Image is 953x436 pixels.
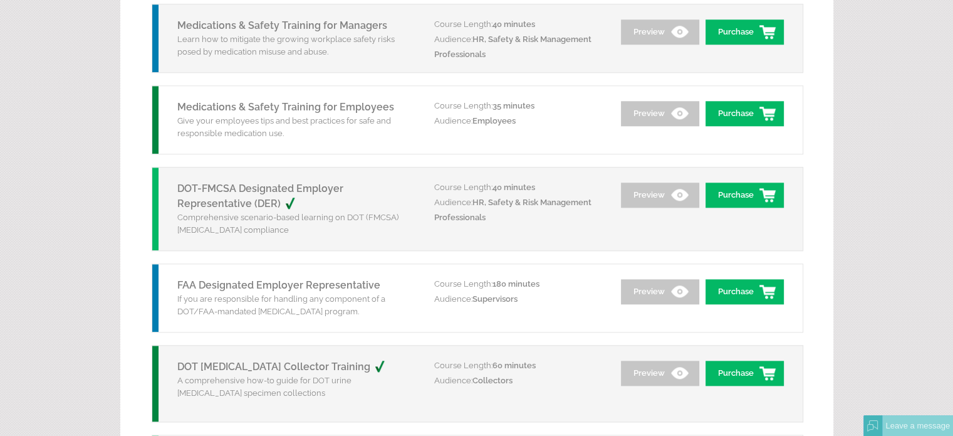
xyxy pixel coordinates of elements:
a: Preview [621,183,699,208]
p: Course Length: [434,358,603,373]
a: DOT-FMCSA Designated Employer Representative (DER) [177,183,343,210]
p: Course Length: [434,277,603,292]
p: A comprehensive how-to guide for DOT urine [MEDICAL_DATA] specimen collections [177,375,415,400]
a: DOT [MEDICAL_DATA] Collector Training [177,361,398,373]
a: Purchase [706,279,784,304]
span: 180 minutes [492,279,539,289]
p: Course Length: [434,98,603,114]
a: Purchase [706,183,784,208]
a: FAA Designated Employer Representative [177,279,380,291]
p: Audience: [434,292,603,307]
span: HR, Safety & Risk Management Professionals [434,198,591,222]
a: Purchase [706,19,784,45]
p: Audience: [434,373,603,388]
span: Learn how to mitigate the growing workplace safety risks posed by medication misuse and abuse. [177,35,395,56]
a: Medications & Safety Training for Managers [177,19,387,31]
a: Purchase [706,361,784,386]
p: Course Length: [434,17,603,32]
span: Give your employees tips and best practices for safe and responsible medication use. [177,116,391,138]
span: 40 minutes [492,183,535,192]
span: 35 minutes [492,101,534,110]
span: Supervisors [472,294,518,304]
p: Course Length: [434,180,603,195]
span: Comprehensive scenario-based learning on DOT (FMCSA) [MEDICAL_DATA] compliance [177,213,398,235]
img: Offline [867,420,878,432]
p: Audience: [434,114,603,129]
span: HR, Safety & Risk Management Professionals [434,35,591,59]
a: Purchase [706,101,784,126]
span: Employees [472,116,516,125]
p: If you are responsible for handling any component of a DOT/FAA-mandated [MEDICAL_DATA] program. [177,293,415,318]
a: Preview [621,279,699,304]
span: 60 minutes [492,361,536,370]
p: Audience: [434,32,603,62]
a: Preview [621,361,699,386]
span: 40 minutes [492,19,535,29]
span: Collectors [472,376,513,385]
a: Medications & Safety Training for Employees [177,101,394,113]
a: Preview [621,19,699,45]
div: Leave a message [882,415,953,436]
p: Audience: [434,195,603,225]
a: Preview [621,101,699,126]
